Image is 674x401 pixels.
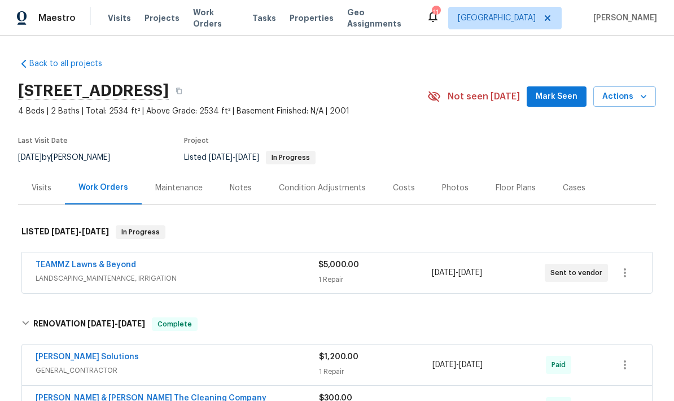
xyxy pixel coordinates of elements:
span: Not seen [DATE] [448,91,520,102]
a: Back to all projects [18,58,126,69]
span: Visits [108,12,131,24]
span: $1,200.00 [319,353,358,361]
span: [PERSON_NAME] [589,12,657,24]
a: TEAMMZ Lawns & Beyond [36,261,136,269]
div: Condition Adjustments [279,182,366,194]
span: [DATE] [51,228,78,236]
span: Properties [290,12,334,24]
a: [PERSON_NAME] Solutions [36,353,139,361]
span: [GEOGRAPHIC_DATA] [458,12,536,24]
div: 1 Repair [319,366,432,377]
div: 11 [432,7,440,18]
span: [DATE] [82,228,109,236]
span: - [51,228,109,236]
div: Notes [230,182,252,194]
span: Complete [153,319,196,330]
button: Copy Address [169,81,189,101]
span: Paid [552,359,570,371]
div: Work Orders [78,182,128,193]
span: LANDSCAPING_MAINTENANCE, IRRIGATION [36,273,318,284]
div: Costs [393,182,415,194]
span: In Progress [117,226,164,238]
span: Actions [602,90,647,104]
button: Mark Seen [527,86,587,107]
span: [DATE] [87,320,115,328]
span: Geo Assignments [347,7,413,29]
span: [DATE] [235,154,259,162]
div: Visits [32,182,51,194]
span: [DATE] [209,154,233,162]
div: 1 Repair [318,274,431,285]
span: Work Orders [193,7,239,29]
span: 4 Beds | 2 Baths | Total: 2534 ft² | Above Grade: 2534 ft² | Basement Finished: N/A | 2001 [18,106,427,117]
span: Mark Seen [536,90,577,104]
div: Cases [563,182,585,194]
div: LISTED [DATE]-[DATE]In Progress [18,214,656,250]
div: by [PERSON_NAME] [18,151,124,164]
h6: LISTED [21,225,109,239]
span: Maestro [38,12,76,24]
button: Actions [593,86,656,107]
span: Tasks [252,14,276,22]
span: Projects [145,12,180,24]
span: - [87,320,145,328]
span: - [432,267,482,278]
span: [DATE] [459,361,483,369]
span: $5,000.00 [318,261,359,269]
span: Listed [184,154,316,162]
span: [DATE] [118,320,145,328]
span: GENERAL_CONTRACTOR [36,365,319,376]
span: [DATE] [18,154,42,162]
span: [DATE] [432,361,456,369]
span: Project [184,137,209,144]
span: Last Visit Date [18,137,68,144]
span: - [432,359,483,371]
span: [DATE] [458,269,482,277]
span: In Progress [267,154,314,161]
span: - [209,154,259,162]
div: Photos [442,182,469,194]
div: Maintenance [155,182,203,194]
div: RENOVATION [DATE]-[DATE]Complete [18,306,656,342]
div: Floor Plans [496,182,536,194]
span: [DATE] [432,269,456,277]
h6: RENOVATION [33,317,145,331]
span: Sent to vendor [550,267,607,278]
